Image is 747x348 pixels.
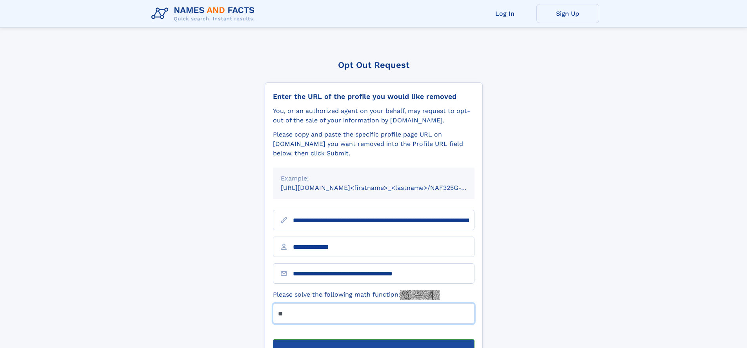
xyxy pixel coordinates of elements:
[273,92,474,101] div: Enter the URL of the profile you would like removed
[281,184,489,191] small: [URL][DOMAIN_NAME]<firstname>_<lastname>/NAF325G-xxxxxxxx
[474,4,536,23] a: Log In
[281,174,467,183] div: Example:
[273,290,440,300] label: Please solve the following math function:
[273,106,474,125] div: You, or an authorized agent on your behalf, may request to opt-out of the sale of your informatio...
[148,3,261,24] img: Logo Names and Facts
[536,4,599,23] a: Sign Up
[265,60,483,70] div: Opt Out Request
[273,130,474,158] div: Please copy and paste the specific profile page URL on [DOMAIN_NAME] you want removed into the Pr...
